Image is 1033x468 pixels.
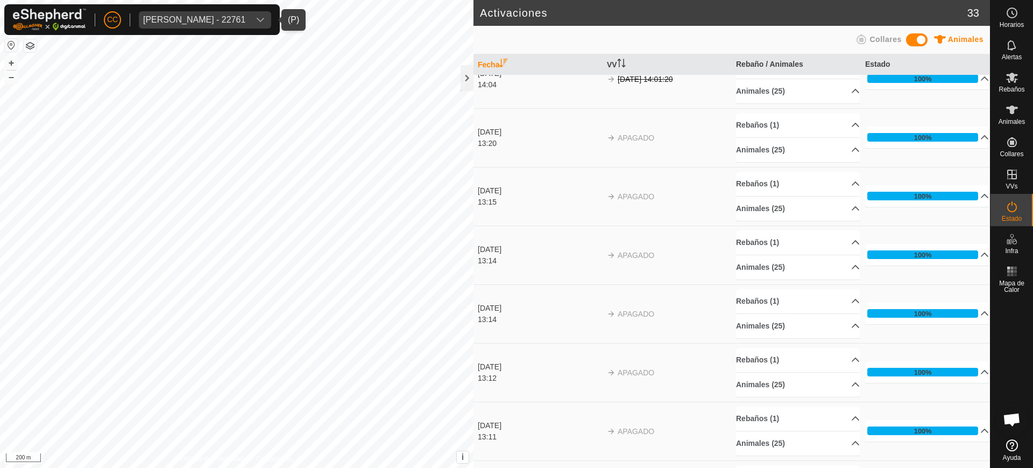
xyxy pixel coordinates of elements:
span: Ayuda [1003,455,1021,461]
p-accordion-header: 100% [865,303,989,324]
div: 100% [867,133,978,142]
span: Rebaños [999,86,1024,93]
span: Animales [999,118,1025,125]
p-accordion-header: Animales (25) [736,431,860,456]
div: 14:04 [478,79,602,90]
button: Capas del Mapa [24,39,37,52]
img: arrow [607,368,615,377]
p-accordion-header: 100% [865,185,989,207]
span: Horarios [1000,22,1024,28]
div: 13:11 [478,431,602,443]
span: APAGADO [618,192,654,201]
span: APAGADO [618,134,654,142]
p-accordion-header: 100% [865,68,989,89]
span: APAGADO [618,368,654,377]
img: arrow [607,310,615,318]
p-accordion-header: Animales (25) [736,373,860,397]
button: i [457,451,469,463]
div: 100% [867,309,978,318]
button: + [5,57,18,69]
button: Restablecer Mapa [5,39,18,52]
th: VV [603,54,732,75]
div: [DATE] [478,361,602,373]
th: Estado [861,54,990,75]
p-accordion-header: 100% [865,244,989,266]
p-accordion-header: Animales (25) [736,197,860,221]
p-accordion-header: Rebaños (1) [736,407,860,431]
a: Política de Privacidad [181,454,243,464]
th: Rebaño / Animales [732,54,861,75]
div: 100% [867,74,978,83]
span: 33 [967,5,979,21]
p-accordion-header: 100% [865,420,989,442]
p-accordion-header: Animales (25) [736,138,860,162]
div: 13:15 [478,197,602,208]
th: Fecha [473,54,603,75]
div: 100% [867,427,978,435]
div: 13:14 [478,255,602,267]
span: Estado [1002,215,1022,222]
div: Chat abierto [996,403,1028,436]
a: Ayuda [990,435,1033,465]
div: 100% [867,192,978,200]
span: Collares [1000,151,1023,157]
img: arrow [607,134,615,142]
a: Contáctenos [256,454,292,464]
div: 100% [914,309,932,319]
p-accordion-header: 100% [865,361,989,383]
p-accordion-header: Rebaños (1) [736,289,860,313]
img: arrow [607,75,615,83]
img: arrow [607,192,615,201]
span: CC [107,14,118,25]
div: [DATE] [478,244,602,255]
div: 100% [914,74,932,84]
p-accordion-header: Rebaños (1) [736,113,860,137]
p-sorticon: Activar para ordenar [499,60,508,69]
div: 13:12 [478,373,602,384]
span: i [462,452,464,462]
div: 100% [914,426,932,436]
span: APAGADO [618,310,654,318]
span: Anca Sanda Bercian - 22761 [139,11,250,29]
img: Logo Gallagher [13,9,86,31]
p-accordion-header: Rebaños (1) [736,172,860,196]
s: [DATE] 14:01:20 [618,75,673,83]
div: 13:20 [478,138,602,149]
div: 100% [914,191,932,201]
span: Alertas [1002,54,1022,60]
div: [DATE] [478,127,602,138]
div: 100% [867,250,978,259]
span: APAGADO [618,251,654,260]
div: [PERSON_NAME] - 22761 [143,16,245,24]
div: 13:14 [478,314,602,325]
button: – [5,71,18,83]
div: 100% [914,367,932,378]
span: APAGADO [618,427,654,436]
div: [DATE] [478,303,602,314]
div: 100% [867,368,978,376]
img: arrow [607,251,615,260]
span: Infra [1005,248,1018,254]
p-accordion-header: Rebaños (1) [736,230,860,255]
div: [DATE] [478,185,602,197]
span: Collares [869,35,901,44]
span: Animales [948,35,984,44]
p-accordion-header: Rebaños (1) [736,348,860,372]
p-accordion-header: Animales (25) [736,255,860,280]
p-accordion-header: Animales (25) [736,314,860,338]
p-sorticon: Activar para ordenar [617,60,626,69]
img: arrow [607,427,615,436]
p-accordion-header: Animales (25) [736,79,860,103]
div: dropdown trigger [250,11,271,29]
div: 100% [914,250,932,260]
span: Mapa de Calor [993,280,1030,293]
span: VVs [1006,183,1017,190]
div: 100% [914,132,932,143]
h2: Activaciones [480,6,967,19]
p-accordion-header: 100% [865,127,989,148]
div: [DATE] [478,420,602,431]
